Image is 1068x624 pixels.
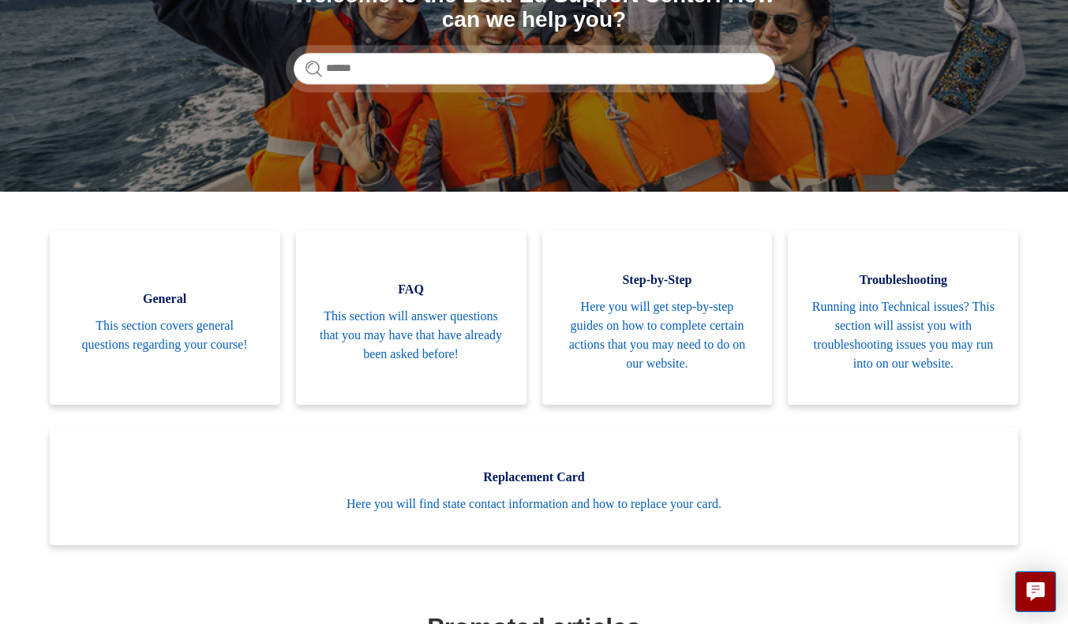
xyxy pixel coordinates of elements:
span: Here you will find state contact information and how to replace your card. [73,495,995,514]
a: Troubleshooting Running into Technical issues? This section will assist you with troubleshooting ... [788,231,1018,405]
a: General This section covers general questions regarding your course! [50,231,280,405]
button: Live chat [1015,571,1056,612]
a: Replacement Card Here you will find state contact information and how to replace your card. [50,428,1019,545]
a: Step-by-Step Here you will get step-by-step guides on how to complete certain actions that you ma... [542,231,773,405]
span: General [73,290,257,308]
span: This section covers general questions regarding your course! [73,316,257,354]
span: Step-by-Step [566,271,749,290]
a: FAQ This section will answer questions that you may have that have already been asked before! [296,231,527,405]
span: Replacement Card [73,468,995,487]
input: Search [294,53,775,84]
span: Here you will get step-by-step guides on how to complete certain actions that you may need to do ... [566,297,749,373]
span: FAQ [320,280,503,299]
span: This section will answer questions that you may have that have already been asked before! [320,307,503,364]
span: Running into Technical issues? This section will assist you with troubleshooting issues you may r... [811,297,995,373]
span: Troubleshooting [811,271,995,290]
